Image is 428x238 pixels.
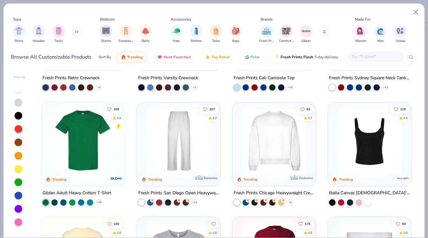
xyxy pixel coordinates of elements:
div: filter for Skirts [139,25,152,43]
button: filter button [13,25,25,43]
span: + 11 [192,201,197,204]
button: Close [410,6,422,18]
span: Shirts [15,39,23,43]
span: Shorts [101,39,111,43]
div: 4.8 [403,230,408,235]
div: 4.8 [212,230,217,235]
button: filter button [259,25,274,43]
span: Men [377,39,384,43]
button: filter button [394,25,407,43]
button: Like [104,105,122,113]
div: Made For [355,16,371,22]
button: filter button [230,25,242,43]
span: + 3 [193,86,196,89]
div: 4.7 [212,116,217,120]
div: filter for Shirts [13,25,25,43]
button: filter button [300,25,313,43]
div: Fresh Prints San Diego Open Heavyweight Sweatpants [138,189,219,197]
span: Fresh Prints Flash [281,55,313,60]
button: filter button [100,25,112,43]
img: 9145e166-e82d-49ae-94f7-186c20e691c9 [309,108,380,173]
button: Like [199,105,218,113]
div: Filter By [13,75,26,80]
img: Bottles Image [193,27,200,35]
div: Brands [261,16,273,22]
span: 109 [113,107,119,111]
img: Skirts Image [142,27,149,35]
span: Totes [212,39,220,43]
div: filter for Totes [210,25,222,43]
img: flash.gif [274,55,279,60]
span: Price [250,55,260,60]
div: Bottoms [100,16,115,22]
img: Men Image [377,27,384,35]
img: df5250ff-6f61-4206-a12c-24931b20f13c [143,108,214,173]
span: Most Favorited [164,55,191,60]
button: filter button [139,25,152,43]
span: 61 [307,107,310,111]
div: filter for Bags [230,25,242,43]
span: Skirts [141,39,150,43]
span: Comfort Colors [279,39,294,43]
img: Shorts Image [102,27,110,35]
div: 4.9 [403,116,408,120]
img: TopRated.gif [205,55,210,60]
img: Shirts Image [15,27,23,35]
button: filter button [210,25,222,43]
div: Accessories [171,16,191,22]
img: Fresh Prints Image [262,26,271,36]
button: filter button [52,25,65,43]
button: Like [392,219,409,228]
div: filter for Hats [170,25,183,43]
span: 129 [400,107,406,111]
img: most_fav.gif [157,55,162,60]
div: Fresh Prints Cali Camisole Top [234,74,295,82]
img: cab69ba6-afd8-400d-8e2e-70f011a551d3 [214,108,285,173]
div: filter for Bottles [190,25,203,43]
input: Try "T-Shirt" [351,53,400,61]
img: db319196-8705-402d-8b46-62aaa07ed94f [48,108,118,173]
button: filter button [374,25,387,43]
span: Fresh Prints [259,39,274,43]
button: filter button [354,25,367,43]
button: Trending [116,52,147,62]
div: Bella Canvas [DEMOGRAPHIC_DATA]' Micro Ribbed Scoop Tank [329,189,410,197]
button: Like [391,105,409,113]
span: 175 [305,222,310,225]
div: 4.8 [308,230,312,235]
button: filter button [32,25,45,43]
div: Fresh Prints Retro Crewneck [42,74,100,82]
button: filter button [279,25,294,43]
button: filter button [190,25,203,43]
img: 8af284bf-0d00-45ea-9003-ce4b9a3194ad [334,108,405,173]
img: Sweatpants Image [122,27,129,35]
div: filter for Gildan [300,25,313,43]
span: Top Rated [211,55,230,60]
span: + 9 [289,201,292,204]
span: 167 [209,107,215,111]
div: filter for Tanks [52,25,65,43]
div: filter for Men [374,25,387,43]
span: Exclusive [204,176,217,180]
span: 100 [113,222,119,225]
div: Fresh Prints Varsity Crewneck [138,74,198,82]
span: + 5 [97,86,101,89]
button: Like [297,105,314,113]
div: 4.7 [308,116,312,120]
span: 90 [402,222,406,225]
span: Trending [127,55,143,60]
div: Browse All Customizable Products [11,53,92,61]
div: filter for Sweatpants [119,25,133,43]
div: filter for Women [354,25,367,43]
span: + 15 [288,86,292,89]
span: + 13 [383,86,388,89]
span: Hats [173,39,180,43]
img: Totes Image [212,27,219,35]
span: Tanks [55,39,63,43]
span: Bottles [191,39,202,43]
button: filter button [170,25,183,43]
button: Price [239,52,264,62]
img: Women Image [357,27,364,35]
img: Gildan logo [110,172,123,185]
div: filter for Unisex [394,25,407,43]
